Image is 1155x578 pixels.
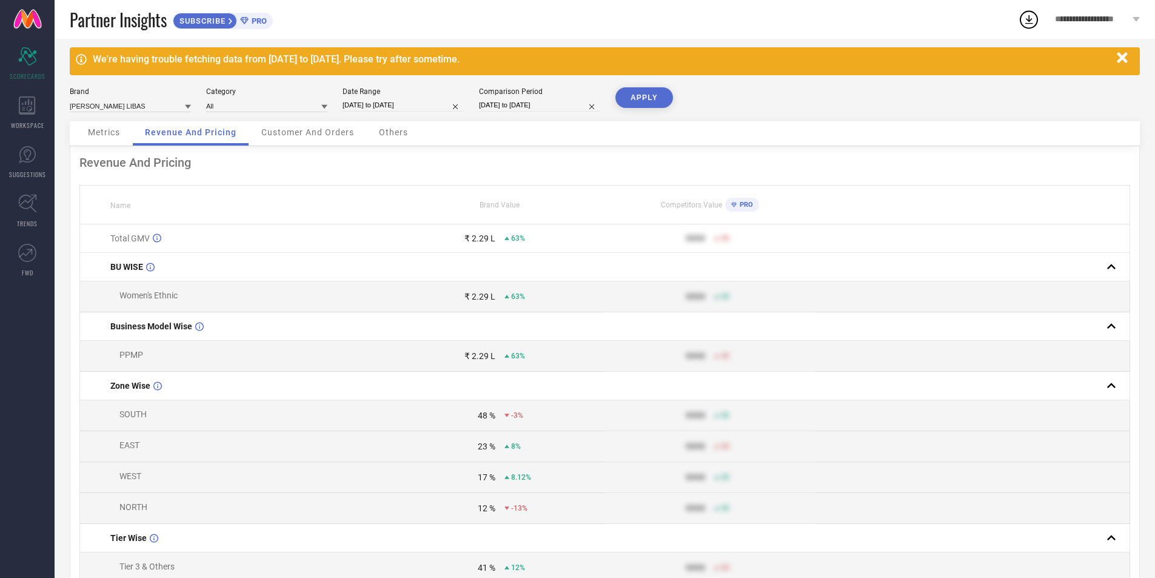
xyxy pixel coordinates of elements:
[22,268,33,277] span: FWD
[478,472,495,482] div: 17 %
[479,87,600,96] div: Comparison Period
[686,411,705,420] div: 9999
[119,409,147,419] span: SOUTH
[721,292,729,301] span: 50
[661,201,722,209] span: Competitors Value
[145,127,236,137] span: Revenue And Pricing
[343,99,464,112] input: Select date range
[478,411,495,420] div: 48 %
[11,121,44,130] span: WORKSPACE
[343,87,464,96] div: Date Range
[511,234,525,243] span: 63%
[721,352,729,360] span: 50
[737,201,753,209] span: PRO
[511,352,525,360] span: 63%
[686,472,705,482] div: 9999
[478,503,495,513] div: 12 %
[119,350,143,360] span: PPMP
[261,127,354,137] span: Customer And Orders
[721,563,729,572] span: 50
[110,234,150,243] span: Total GMV
[511,292,525,301] span: 63%
[119,440,139,450] span: EAST
[615,87,673,108] button: APPLY
[10,72,45,81] span: SCORECARDS
[511,473,531,482] span: 8.12%
[464,292,495,301] div: ₹ 2.29 L
[110,321,192,331] span: Business Model Wise
[119,562,175,571] span: Tier 3 & Others
[478,563,495,573] div: 41 %
[721,234,729,243] span: 50
[119,502,147,512] span: NORTH
[686,234,705,243] div: 9999
[1018,8,1040,30] div: Open download list
[686,442,705,451] div: 9999
[249,16,267,25] span: PRO
[70,87,191,96] div: Brand
[88,127,120,137] span: Metrics
[93,53,1111,65] div: We're having trouble fetching data from [DATE] to [DATE]. Please try after sometime.
[721,504,729,512] span: 50
[721,473,729,482] span: 50
[511,442,521,451] span: 8%
[511,504,527,512] span: -13%
[511,411,523,420] span: -3%
[173,10,273,29] a: SUBSCRIBEPRO
[478,442,495,451] div: 23 %
[110,201,130,210] span: Name
[464,351,495,361] div: ₹ 2.29 L
[464,234,495,243] div: ₹ 2.29 L
[70,7,167,32] span: Partner Insights
[79,155,1130,170] div: Revenue And Pricing
[110,262,143,272] span: BU WISE
[479,99,600,112] input: Select comparison period
[119,471,141,481] span: WEST
[721,442,729,451] span: 50
[206,87,327,96] div: Category
[17,219,38,228] span: TRENDS
[511,563,525,572] span: 12%
[119,291,178,300] span: Women's Ethnic
[480,201,520,209] span: Brand Value
[173,16,229,25] span: SUBSCRIBE
[721,411,729,420] span: 50
[379,127,408,137] span: Others
[686,563,705,573] div: 9999
[9,170,46,179] span: SUGGESTIONS
[110,381,150,391] span: Zone Wise
[686,292,705,301] div: 9999
[686,503,705,513] div: 9999
[110,533,147,543] span: Tier Wise
[686,351,705,361] div: 9999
